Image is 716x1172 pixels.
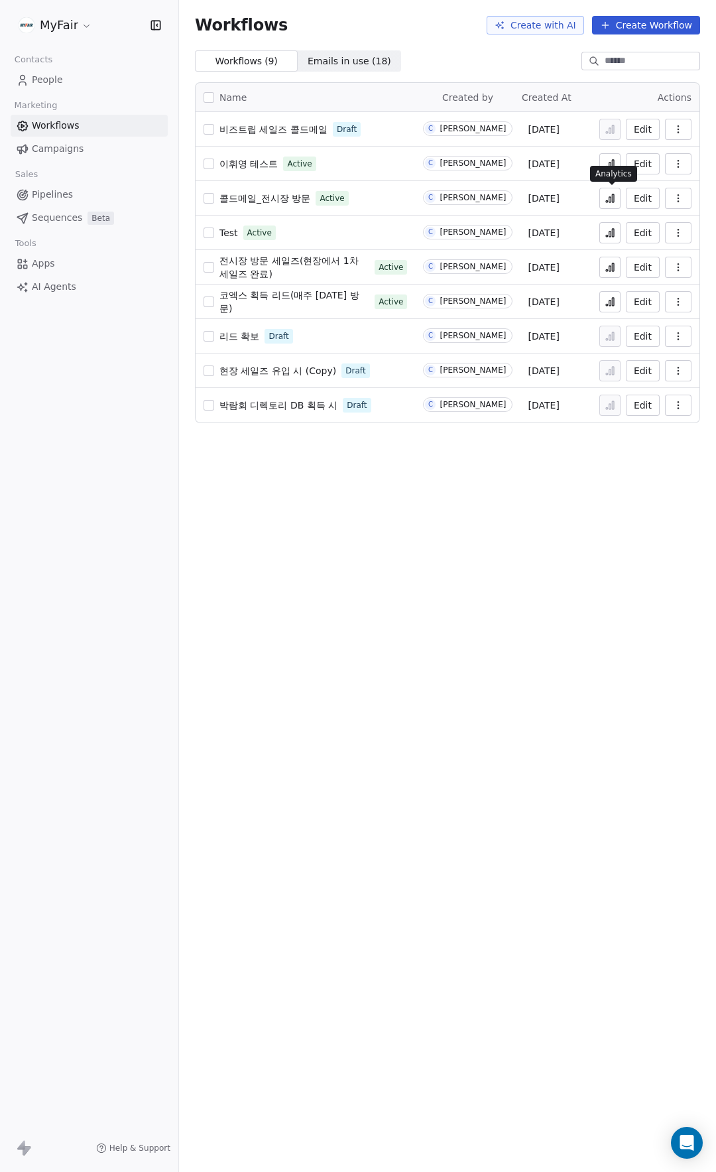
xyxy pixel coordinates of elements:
[626,257,660,278] button: Edit
[626,153,660,174] button: Edit
[219,289,369,315] a: 코엑스 획득 리드(매주 [DATE] 방문)
[595,168,632,179] p: Analytics
[379,261,403,273] span: Active
[440,124,506,133] div: [PERSON_NAME]
[219,254,369,281] a: 전시장 방문 세일즈(현장에서 1차 세일즈 완료)
[40,17,78,34] span: MyFair
[379,296,403,308] span: Active
[219,399,337,412] a: 박람회 디렉토리 DB 획득 시
[96,1143,170,1153] a: Help & Support
[428,330,433,341] div: C
[440,400,506,409] div: [PERSON_NAME]
[428,365,433,375] div: C
[32,188,73,202] span: Pipelines
[219,364,336,377] a: 현장 세일즈 유입 시 (Copy)
[440,365,506,375] div: [PERSON_NAME]
[11,115,168,137] a: Workflows
[345,365,365,377] span: Draft
[9,164,44,184] span: Sales
[32,257,55,271] span: Apps
[9,233,42,253] span: Tools
[428,227,433,237] div: C
[11,138,168,160] a: Campaigns
[219,157,278,170] a: 이휘영 테스트
[626,326,660,347] button: Edit
[440,193,506,202] div: [PERSON_NAME]
[32,73,63,87] span: People
[11,253,168,275] a: Apps
[528,226,560,239] span: [DATE]
[440,159,506,168] div: [PERSON_NAME]
[219,193,310,204] span: 콜드메일_전시장 방문
[626,291,660,312] button: Edit
[9,96,63,115] span: Marketing
[592,16,700,34] button: Create Workflow
[11,69,168,91] a: People
[9,50,58,70] span: Contacts
[626,222,660,243] button: Edit
[671,1127,703,1159] div: Open Intercom Messenger
[528,330,560,343] span: [DATE]
[428,399,433,410] div: C
[440,296,506,306] div: [PERSON_NAME]
[219,123,328,136] a: 비즈트립 세일즈 콜드메일
[88,212,114,225] span: Beta
[11,207,168,229] a: SequencesBeta
[626,188,660,209] button: Edit
[32,211,82,225] span: Sequences
[428,261,433,272] div: C
[528,399,560,412] span: [DATE]
[428,158,433,168] div: C
[32,280,76,294] span: AI Agents
[11,184,168,206] a: Pipelines
[440,262,506,271] div: [PERSON_NAME]
[32,119,80,133] span: Workflows
[528,123,560,136] span: [DATE]
[219,124,328,135] span: 비즈트립 세일즈 콜드메일
[528,364,560,377] span: [DATE]
[219,159,278,169] span: 이휘영 테스트
[487,16,584,34] button: Create with AI
[219,192,310,205] a: 콜드메일_전시장 방문
[16,14,95,36] button: MyFair
[109,1143,170,1153] span: Help & Support
[528,261,560,274] span: [DATE]
[440,228,506,237] div: [PERSON_NAME]
[528,295,560,308] span: [DATE]
[219,290,359,314] span: 코엑스 획득 리드(매주 [DATE] 방문)
[32,142,84,156] span: Campaigns
[442,92,493,103] span: Created by
[247,227,272,239] span: Active
[347,399,367,411] span: Draft
[219,91,247,105] span: Name
[626,119,660,140] button: Edit
[219,331,259,342] span: 리드 확보
[195,16,288,34] span: Workflows
[626,360,660,381] button: Edit
[287,158,312,170] span: Active
[219,400,337,411] span: 박람회 디렉토리 DB 획득 시
[320,192,344,204] span: Active
[11,276,168,298] a: AI Agents
[626,395,660,416] button: Edit
[428,123,433,134] div: C
[522,92,571,103] span: Created At
[219,226,238,239] a: Test
[428,192,433,203] div: C
[528,192,560,205] span: [DATE]
[658,92,691,103] span: Actions
[268,330,288,342] span: Draft
[440,331,506,340] div: [PERSON_NAME]
[428,296,433,306] div: C
[219,255,359,279] span: 전시장 방문 세일즈(현장에서 1차 세일즈 완료)
[219,365,336,376] span: 현장 세일즈 유입 시 (Copy)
